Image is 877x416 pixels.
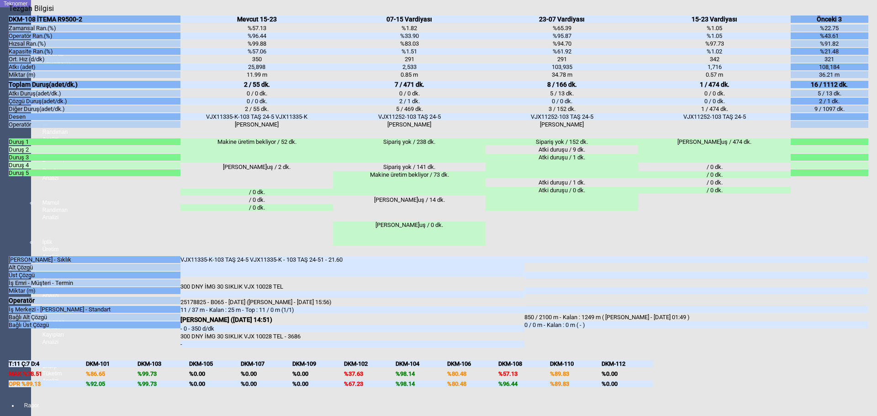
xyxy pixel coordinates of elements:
[137,380,189,387] div: %99.73
[180,299,524,305] div: 25178825 - B065 - [DATE] ([PERSON_NAME] - [DATE] 15:56)
[791,48,868,55] div: %21.48
[180,138,333,163] div: Makine üretim bekliyor / 52 dk.
[9,113,180,120] div: Desen
[137,370,189,377] div: %99.73
[9,370,86,377] div: MAK %78.51
[180,333,524,340] div: 300 DNY İMG 30 SIKLIK VJX 10028 TEL - 3686
[180,316,524,323] div: [PERSON_NAME] ([DATE] 14:51)
[333,40,486,47] div: %83.03
[180,48,333,55] div: %57.06
[486,16,638,23] div: 23-07 Vardiyası
[486,113,638,120] div: VJX11252-103 TAŞ 24-5
[292,380,344,387] div: %0.00
[791,63,868,70] div: 108,184
[638,56,791,63] div: 342
[9,146,180,153] div: Duruş 2
[333,32,486,39] div: %33.90
[180,196,333,203] div: / 0 dk.
[180,204,333,211] div: / 0 dk.
[791,25,868,32] div: %22.75
[486,146,638,153] div: Atki duruşu / 9 dk.
[638,90,791,97] div: 0 / 0 dk.
[333,171,486,195] div: Makine üretim bekliyor / 73 dk.
[9,314,180,321] div: Bağlı Alt Çözgü
[333,81,486,88] div: 7 / 471 dk.
[180,98,333,105] div: 0 / 0 dk.
[9,256,180,263] div: [PERSON_NAME] - Sıklık
[550,370,602,377] div: %89.83
[486,63,638,70] div: 103,935
[486,48,638,55] div: %61.92
[550,380,602,387] div: %89.83
[9,56,180,63] div: Ort. Hız (d/dk)
[498,380,550,387] div: %96.44
[9,169,180,176] div: Duruş 5
[486,40,638,47] div: %94.70
[333,63,486,70] div: 2,533
[9,138,180,145] div: Duruş 1
[9,264,180,271] div: Alt Çözgü
[9,71,180,78] div: Miktar (m)
[344,370,396,377] div: %37.63
[86,380,137,387] div: %92.05
[791,105,868,112] div: 9 / 1097 dk.
[9,98,180,105] div: Çözgü Duruş(adet/dk.)
[791,32,868,39] div: %43.61
[333,48,486,55] div: %1.51
[9,40,180,47] div: Hızsal Ran.(%)
[292,360,344,367] div: DKM-109
[241,380,292,387] div: %0.00
[486,105,638,112] div: 3 / 152 dk.
[333,196,486,221] div: [PERSON_NAME]uş / 14 dk.
[447,370,499,377] div: %80.48
[180,40,333,47] div: %99.88
[9,297,180,304] div: Operatör
[333,121,486,128] div: [PERSON_NAME]
[486,90,638,97] div: 5 / 13 dk.
[9,380,86,387] div: OPR %89.13
[638,32,791,39] div: %1.05
[396,360,447,367] div: DKM-104
[180,325,524,332] div: - 0 - 350 d/dk
[180,113,333,120] div: VJX11335-K-103 TAŞ 24-5 VJX11335-K
[638,71,791,78] div: 0.57 m
[9,4,57,13] div: Tezgah Bilgisi
[9,32,180,39] div: Operatör Ran.(%)
[447,380,499,387] div: %80.48
[86,360,137,367] div: DKM-101
[180,256,524,277] div: VJX11335-K-103 TAŞ 24-5 VJX11335-K - 103 TAŞ 24-51 - 21.60
[9,287,180,294] div: Miktar (m)
[9,154,180,161] div: Duruş 3
[638,81,791,88] div: 1 / 474 dk.
[180,121,333,128] div: [PERSON_NAME]
[189,370,241,377] div: %0.00
[9,25,180,32] div: Zamansal Ran.(%)
[486,56,638,63] div: 291
[524,314,868,321] div: 850 / 2100 m - Kalan : 1249 m ( [PERSON_NAME] - [DATE] 01:49 )
[602,360,653,367] div: DKM-112
[638,16,791,23] div: 15-23 Vardiyası
[9,121,180,128] div: Operatör
[396,380,447,387] div: %98.14
[638,163,791,170] div: / 0 dk.
[180,306,524,313] div: 11 / 37 m - Kalan : 25 m - Top : 11 / 0 m (1/1)
[486,179,638,186] div: Atki duruşu / 1 dk.
[180,71,333,78] div: 11.99 m
[791,40,868,47] div: %91.82
[180,163,333,188] div: [PERSON_NAME]uş / 2 dk.
[333,163,486,170] div: Sipariş yok / 141 dk.
[602,380,653,387] div: %0.00
[638,40,791,47] div: %97.73
[86,370,137,377] div: %86.65
[333,138,486,163] div: Sipariş yok / 238 dk.
[180,283,524,290] div: 300 DNY İMG 30 SIKLIK VJX 10028 TEL
[498,370,550,377] div: %57.13
[9,16,180,23] div: DKM-108 İTEMA R9500-2
[180,90,333,97] div: 0 / 0 dk.
[9,48,180,55] div: Kapasite Ran.(%)
[486,98,638,105] div: 0 / 0 dk.
[333,221,486,246] div: [PERSON_NAME]uş / 0 dk.
[486,121,638,128] div: [PERSON_NAME]
[9,279,180,286] div: İş Emri - Müşteri - Termin
[333,71,486,78] div: 0.85 m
